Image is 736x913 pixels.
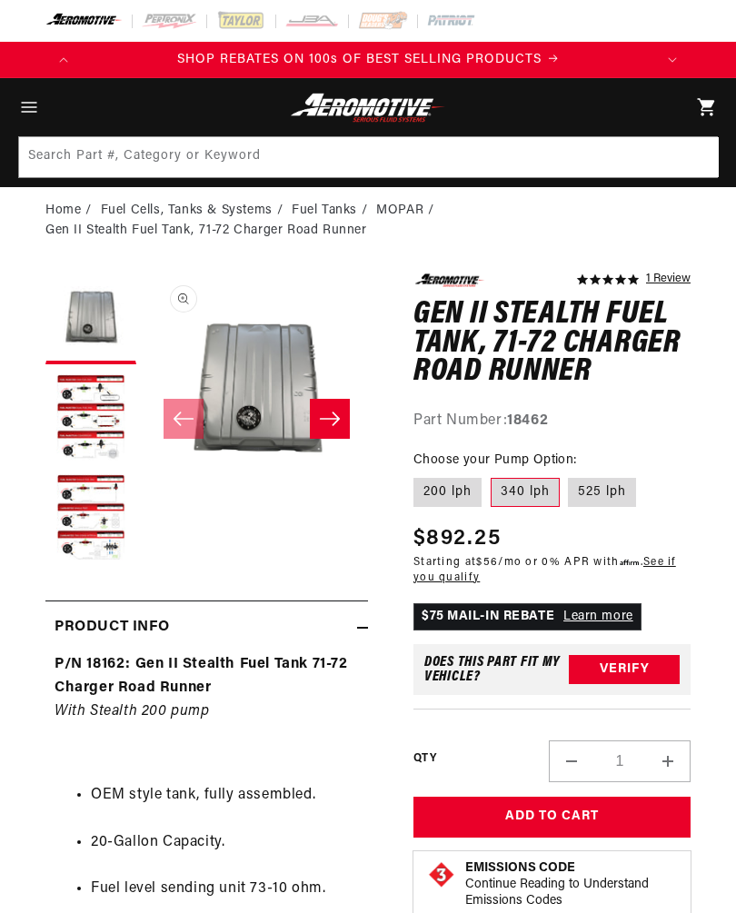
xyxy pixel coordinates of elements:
[45,373,136,464] button: Load image 2 in gallery view
[82,50,654,70] div: 1 of 2
[413,410,691,433] div: Part Number:
[310,399,350,439] button: Slide right
[45,601,368,654] summary: Product Info
[677,137,717,177] button: Search Part #, Category or Keyword
[413,478,482,507] label: 200 lph
[45,42,82,78] button: Translation missing: en.sections.announcements.previous_announcement
[91,831,359,855] li: 20-Gallon Capacity.
[646,273,691,286] a: 1 reviews
[292,201,357,221] a: Fuel Tanks
[413,797,691,838] button: Add to Cart
[413,751,436,767] label: QTY
[413,555,691,586] p: Starting at /mo or 0% APR with .
[413,603,642,630] p: $75 MAIL-IN REBATE
[376,201,423,221] a: MOPAR
[465,860,677,909] button: Emissions CodeContinue Reading to Understand Emissions Codes
[413,451,579,470] legend: Choose your Pump Option:
[19,137,719,177] input: Search Part #, Category or Keyword
[9,78,49,136] summary: Menu
[465,861,575,875] strong: Emissions Code
[413,301,691,387] h1: Gen II Stealth Fuel Tank, 71-72 Charger Road Runner
[82,50,654,70] div: Announcement
[287,93,448,123] img: Aeromotive
[569,655,680,684] button: Verify
[413,522,501,555] span: $892.25
[424,655,569,684] div: Does This part fit My vehicle?
[654,42,691,78] button: Translation missing: en.sections.announcements.next_announcement
[476,557,498,568] span: $56
[55,616,169,640] h2: Product Info
[491,478,560,507] label: 340 lph
[177,53,542,66] span: SHOP REBATES ON 100s OF BEST SELLING PRODUCTS
[465,877,677,909] p: Continue Reading to Understand Emissions Codes
[507,413,548,428] strong: 18462
[164,399,204,439] button: Slide left
[45,273,136,364] button: Load image 1 in gallery view
[45,273,368,564] media-gallery: Gallery Viewer
[45,221,367,241] li: Gen II Stealth Fuel Tank, 71-72 Charger Road Runner
[563,610,633,623] a: Learn more
[427,860,456,889] img: Emissions code
[620,557,641,566] span: Affirm
[568,478,636,507] label: 525 lph
[413,557,676,583] a: See if you qualify - Learn more about Affirm Financing (opens in modal)
[82,50,654,70] a: SHOP REBATES ON 100s OF BEST SELLING PRODUCTS
[45,201,691,242] nav: breadcrumbs
[91,878,359,901] li: Fuel level sending unit 73-10 ohm.
[45,201,81,221] a: Home
[55,657,348,695] strong: P/N 18162: Gen II Stealth Fuel Tank 71-72 Charger Road Runner
[91,784,359,808] li: OEM style tank, fully assembled.
[101,201,288,221] li: Fuel Cells, Tanks & Systems
[55,704,210,719] em: With Stealth 200 pump
[45,473,136,564] button: Load image 3 in gallery view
